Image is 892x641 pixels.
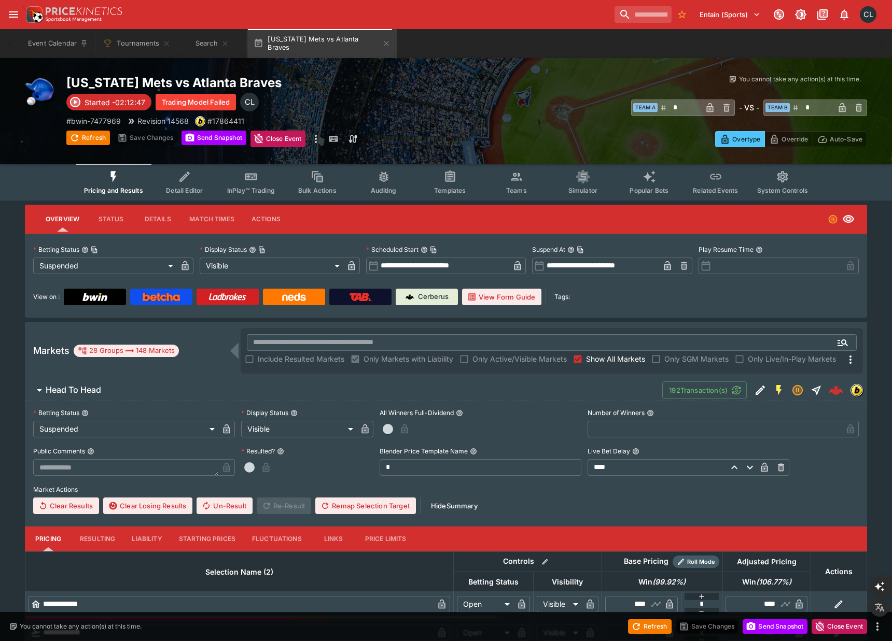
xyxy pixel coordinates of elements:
[430,246,437,253] button: Copy To Clipboard
[568,187,597,194] span: Simulator
[103,497,192,514] button: Clear Losing Results
[673,555,719,568] div: Show/hide Price Roll mode configuration.
[66,131,110,145] button: Refresh
[826,380,846,401] a: 9c9fc94d-26f5-4f19-bbf1-cae8334f9557
[871,620,884,633] button: more
[25,526,72,551] button: Pricing
[46,17,102,22] img: Sportsbook Management
[364,353,453,364] span: Only Markets with Liability
[207,116,244,126] p: Copy To Clipboard
[82,293,107,301] img: Bwin
[844,353,857,366] svg: More
[76,164,816,201] div: Event type filters
[200,245,247,254] p: Display Status
[615,6,672,23] input: search
[33,258,177,274] div: Suspended
[770,5,788,24] button: Connected to PK
[588,447,630,455] p: Live Bet Delay
[652,576,686,588] em: ( 99.92 %)
[457,576,530,588] span: Betting Status
[282,293,305,301] img: Neds
[33,345,69,357] h5: Markets
[298,187,337,194] span: Bulk Actions
[628,619,672,634] button: Refresh
[647,409,654,417] button: Number of Winners
[200,258,343,274] div: Visible
[20,622,142,631] p: You cannot take any action(s) at this time.
[751,381,770,400] button: Edit Detail
[96,29,177,58] button: Tournaments
[81,409,89,417] button: Betting Status
[453,551,602,572] th: Controls
[788,381,807,400] button: Suspended
[630,187,668,194] span: Popular Bets
[731,576,803,588] span: Win(106.77%)
[757,187,808,194] span: System Controls
[66,116,121,126] p: Copy To Clipboard
[457,596,513,612] div: Open
[194,566,285,578] span: Selection Name (2)
[425,497,484,514] button: HideSummary
[247,29,397,58] button: [US_STATE] Mets vs Atlanta Braves
[310,131,322,147] button: more
[835,5,854,24] button: Notifications
[244,526,310,551] button: Fluctuations
[860,6,876,23] div: Chad Liu
[380,447,468,455] p: Blender Price Template Name
[791,5,810,24] button: Toggle light/dark mode
[748,353,836,364] span: Only Live/In-Play Markets
[66,75,467,91] h2: Copy To Clipboard
[240,93,259,111] div: Chad Liu
[857,3,880,26] button: Chad Liu
[78,345,175,357] div: 28 Groups 148 Markets
[829,383,843,397] img: logo-cerberus--red.svg
[396,289,458,305] a: Cerberus
[739,75,861,84] p: You cannot take any action(s) at this time.
[699,245,754,254] p: Play Resume Time
[33,447,85,455] p: Public Comments
[249,246,256,253] button: Display StatusCopy To Clipboard
[91,246,98,253] button: Copy To Clipboard
[25,380,662,401] button: Head To Head
[813,131,867,147] button: Auto-Save
[25,75,58,108] img: baseball.png
[732,134,760,145] p: Overtype
[33,408,79,417] p: Betting Status
[315,497,416,514] button: Remap Selection Target
[181,207,243,232] button: Match Times
[830,134,862,145] p: Auto-Save
[807,381,826,400] button: Straight
[540,576,594,588] span: Visibility
[241,408,288,417] p: Display Status
[418,292,449,302] p: Cerberus
[88,207,134,232] button: Status
[722,551,811,572] th: Adjusted Pricing
[197,497,252,514] button: Un-Result
[627,576,697,588] span: Win(99.92%)
[851,384,862,396] img: bwin
[765,103,790,112] span: Team B
[371,187,396,194] span: Auditing
[350,293,371,301] img: TabNZ
[406,293,414,301] img: Cerberus
[537,596,582,612] div: Visible
[366,245,419,254] p: Scheduled Start
[421,246,428,253] button: Scheduled StartCopy To Clipboard
[134,207,181,232] button: Details
[828,214,838,224] svg: Suspended
[842,213,855,225] svg: Visible
[715,131,867,147] div: Start From
[196,117,205,126] img: bwin.png
[588,408,645,417] p: Number of Winners
[123,526,170,551] button: Liability
[85,97,145,108] p: Started -02:12:47
[833,333,852,352] button: Open
[257,497,311,514] span: Re-Result
[434,187,466,194] span: Templates
[586,353,645,364] span: Show All Markets
[674,6,690,23] button: No Bookmarks
[739,102,759,113] h6: - VS -
[693,6,766,23] button: Select Tenant
[290,409,298,417] button: Display Status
